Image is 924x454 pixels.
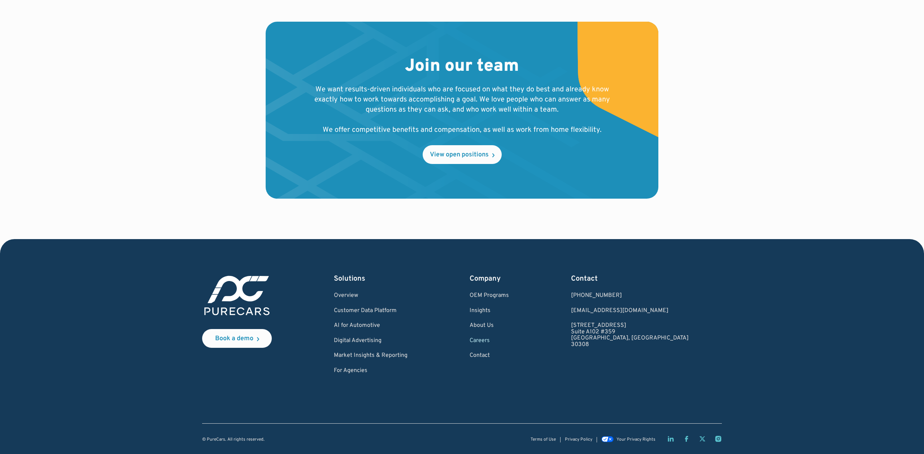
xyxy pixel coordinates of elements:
[565,437,592,442] a: Privacy Policy
[571,308,689,314] a: Email us
[699,435,706,442] a: Twitter X page
[334,368,407,374] a: For Agencies
[571,274,689,284] div: Contact
[571,293,689,299] div: [PHONE_NUMBER]
[334,338,407,344] a: Digital Advertising
[470,323,509,329] a: About Us
[470,308,509,314] a: Insights
[571,323,689,348] a: [STREET_ADDRESS]Suite A102 #359[GEOGRAPHIC_DATA], [GEOGRAPHIC_DATA]30308
[312,85,612,135] p: We want results-driven individuals who are focused on what they do best and already know exactly ...
[334,274,407,284] div: Solutions
[334,293,407,299] a: Overview
[683,435,690,442] a: Facebook page
[601,437,655,442] a: Your Privacy Rights
[215,336,253,342] div: Book a demo
[202,274,272,317] img: purecars logo
[531,437,556,442] a: Terms of Use
[715,435,722,442] a: Instagram page
[334,308,407,314] a: Customer Data Platform
[470,338,509,344] a: Careers
[470,274,509,284] div: Company
[470,353,509,359] a: Contact
[616,437,655,442] div: Your Privacy Rights
[430,152,489,158] div: View open positions
[334,323,407,329] a: AI for Automotive
[470,293,509,299] a: OEM Programs
[423,145,502,164] a: View open positions
[667,435,674,442] a: LinkedIn page
[405,56,519,77] h2: Join our team
[334,353,407,359] a: Market Insights & Reporting
[202,329,272,348] a: Book a demo
[202,437,265,442] div: © PureCars. All rights reserved.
